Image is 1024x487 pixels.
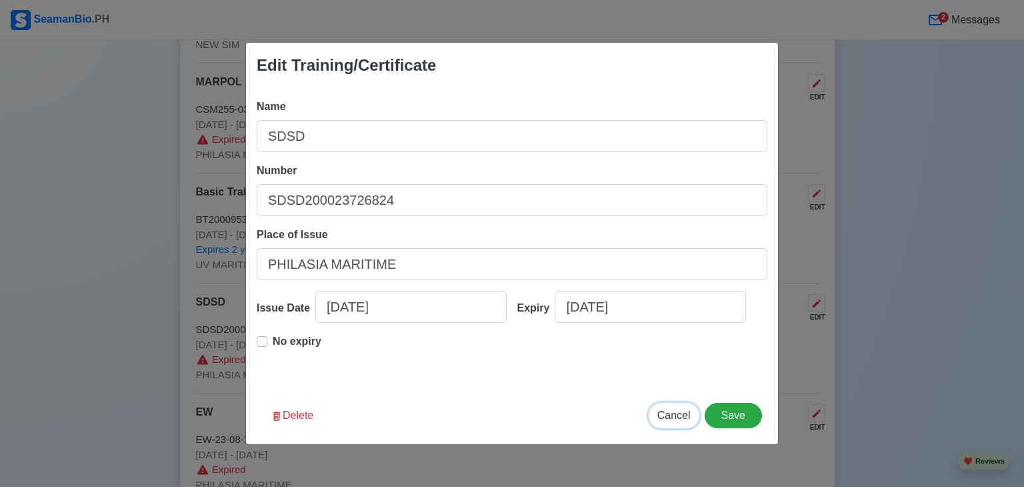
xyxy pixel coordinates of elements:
span: Cancel [657,410,691,421]
input: Ex: COP Medical First Aid (VI/4) [257,120,767,152]
button: Delete [262,403,322,428]
p: No expiry [273,334,321,350]
button: Save [705,403,762,428]
span: Name [257,101,286,112]
button: Cancel [649,403,699,428]
div: Expiry [517,300,555,316]
span: Place of Issue [257,229,328,240]
span: Number [257,165,297,176]
div: Edit Training/Certificate [257,53,436,77]
div: Issue Date [257,300,315,316]
input: Ex: Cebu City [257,248,767,280]
input: Ex: COP1234567890W or NA [257,184,767,216]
